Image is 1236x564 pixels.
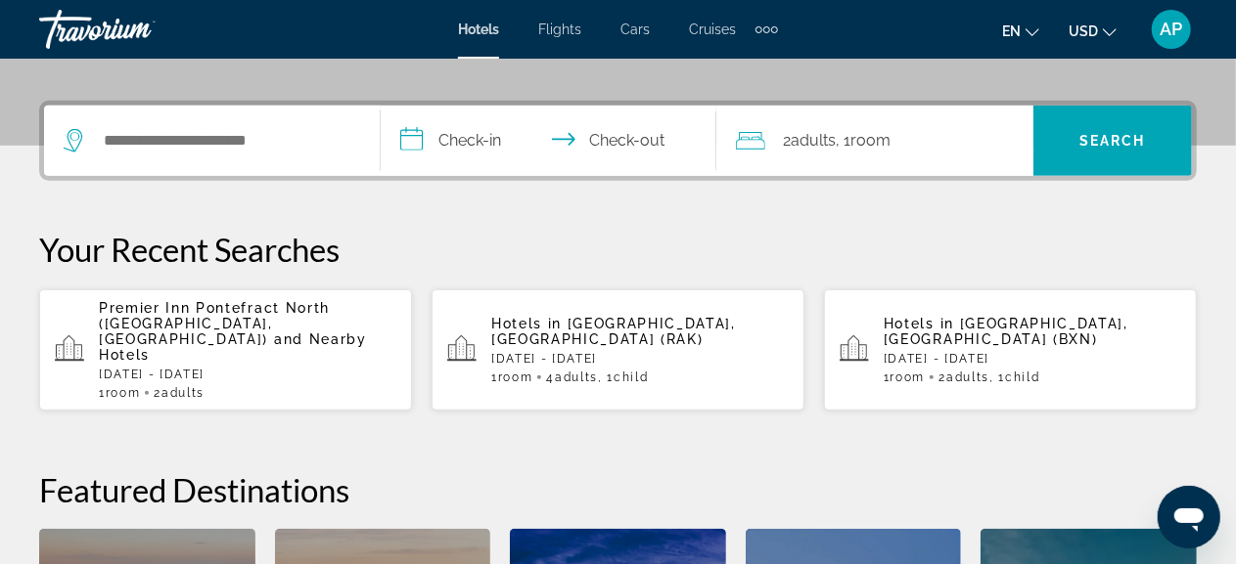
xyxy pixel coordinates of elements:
[1002,17,1039,45] button: Change language
[1146,9,1197,50] button: User Menu
[824,288,1197,412] button: Hotels in [GEOGRAPHIC_DATA], [GEOGRAPHIC_DATA] (BXN)[DATE] - [DATE]1Room2Adults, 1Child
[938,370,989,384] span: 2
[39,470,1197,509] h2: Featured Destinations
[555,370,598,384] span: Adults
[891,370,926,384] span: Room
[850,131,891,150] span: Room
[546,370,598,384] span: 4
[498,370,533,384] span: Room
[1161,20,1183,39] span: AP
[716,106,1033,176] button: Travelers: 2 adults, 0 children
[783,127,836,154] span: 2
[689,22,736,37] a: Cruises
[1069,17,1117,45] button: Change currency
[620,22,650,37] a: Cars
[161,386,205,400] span: Adults
[1079,133,1146,149] span: Search
[1002,23,1021,39] span: en
[598,370,648,384] span: , 1
[39,230,1197,269] p: Your Recent Searches
[154,386,205,400] span: 2
[458,22,499,37] a: Hotels
[884,316,954,331] span: Hotels in
[99,386,140,400] span: 1
[491,316,736,347] span: [GEOGRAPHIC_DATA], [GEOGRAPHIC_DATA] (RAK)
[99,368,396,381] p: [DATE] - [DATE]
[884,370,925,384] span: 1
[1069,23,1098,39] span: USD
[381,106,717,176] button: Check in and out dates
[44,106,1192,176] div: Search widget
[884,352,1181,366] p: [DATE] - [DATE]
[491,352,789,366] p: [DATE] - [DATE]
[106,386,141,400] span: Room
[755,14,778,45] button: Extra navigation items
[884,316,1128,347] span: [GEOGRAPHIC_DATA], [GEOGRAPHIC_DATA] (BXN)
[989,370,1039,384] span: , 1
[538,22,581,37] a: Flights
[1033,106,1192,176] button: Search
[39,4,235,55] a: Travorium
[39,288,412,412] button: Premier Inn Pontefract North ([GEOGRAPHIC_DATA], [GEOGRAPHIC_DATA]) and Nearby Hotels[DATE] - [DA...
[491,370,532,384] span: 1
[99,331,367,363] span: and Nearby Hotels
[946,370,989,384] span: Adults
[836,127,891,154] span: , 1
[432,288,804,412] button: Hotels in [GEOGRAPHIC_DATA], [GEOGRAPHIC_DATA] (RAK)[DATE] - [DATE]1Room4Adults, 1Child
[99,300,330,347] span: Premier Inn Pontefract North ([GEOGRAPHIC_DATA], [GEOGRAPHIC_DATA])
[1158,486,1220,548] iframe: Buton lansare fereastră mesagerie
[1005,370,1039,384] span: Child
[614,370,648,384] span: Child
[791,131,836,150] span: Adults
[491,316,562,331] span: Hotels in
